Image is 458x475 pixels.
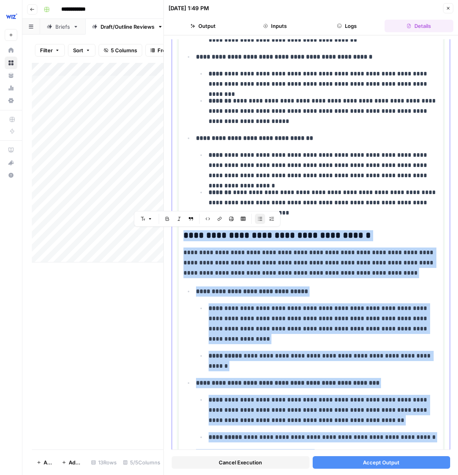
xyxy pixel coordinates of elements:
[5,57,17,69] a: Browse
[313,20,381,32] button: Logs
[68,44,95,57] button: Sort
[88,456,120,469] div: 13 Rows
[5,69,17,82] a: Your Data
[219,458,262,466] span: Cancel Execution
[169,20,237,32] button: Output
[44,458,52,466] span: Add Row
[5,169,17,182] button: Help + Support
[363,458,399,466] span: Accept Output
[145,44,203,57] button: Freeze Columns
[5,6,17,26] button: Workspace: Wiz
[32,456,57,469] button: Add Row
[101,23,154,31] div: Draft/Outline Reviews
[5,44,17,57] a: Home
[5,82,17,94] a: Usage
[55,23,70,31] div: Briefs
[85,19,170,35] a: Draft/Outline Reviews
[73,46,83,54] span: Sort
[40,46,53,54] span: Filter
[69,458,83,466] span: Add 10 Rows
[99,44,142,57] button: 5 Columns
[5,157,17,169] div: What's new?
[111,46,137,54] span: 5 Columns
[40,19,85,35] a: Briefs
[172,456,310,469] button: Cancel Execution
[5,9,19,23] img: Wiz Logo
[240,20,309,32] button: Inputs
[5,156,17,169] button: What's new?
[5,94,17,107] a: Settings
[385,20,453,32] button: Details
[5,144,17,156] a: AirOps Academy
[57,456,88,469] button: Add 10 Rows
[169,4,209,12] div: [DATE] 1:49 PM
[120,456,163,469] div: 5/5 Columns
[313,456,451,469] button: Accept Output
[35,44,65,57] button: Filter
[158,46,198,54] span: Freeze Columns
